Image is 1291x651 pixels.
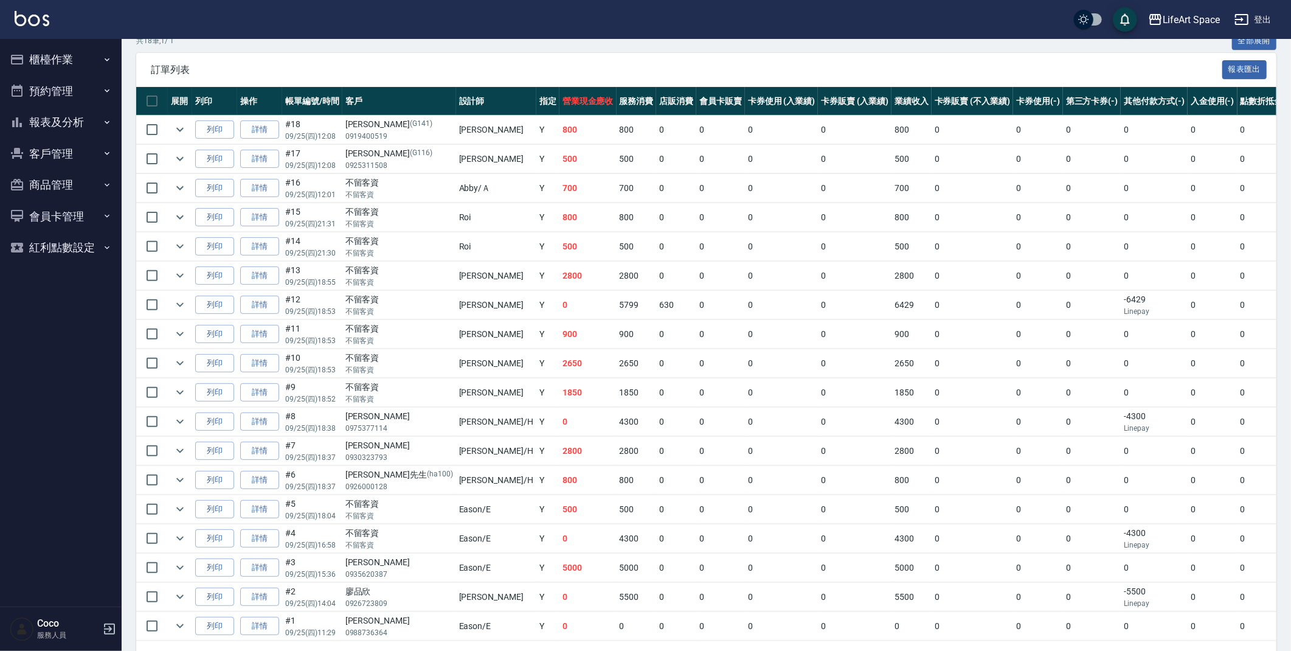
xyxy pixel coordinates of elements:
td: 0 [932,291,1013,319]
td: 2800 [559,262,617,290]
button: 全部展開 [1232,32,1277,50]
td: 500 [559,232,617,261]
td: 0 [745,174,819,203]
button: expand row [171,266,189,285]
button: 列印 [195,559,234,577]
td: 0 [1063,232,1121,261]
td: 5799 [617,291,657,319]
td: Y [536,174,559,203]
td: 0 [932,320,1013,349]
a: 詳情 [240,413,279,431]
td: 0 [696,262,745,290]
td: 0 [1121,174,1188,203]
div: 不留客資 [345,176,453,189]
button: 列印 [195,150,234,169]
td: 2650 [891,349,932,378]
button: expand row [171,237,189,256]
button: expand row [171,471,189,489]
td: 0 [1121,320,1188,349]
td: 0 [818,291,891,319]
button: expand row [171,588,189,606]
p: 09/25 (四) 12:01 [285,189,339,200]
button: 列印 [195,296,234,315]
div: 不留客資 [345,264,453,277]
a: 詳情 [240,383,279,402]
td: 0 [1188,378,1237,407]
td: 900 [891,320,932,349]
td: 0 [745,378,819,407]
td: 0 [656,116,696,144]
button: expand row [171,529,189,548]
p: 不留客資 [345,218,453,229]
a: 詳情 [240,471,279,490]
td: 0 [1063,291,1121,319]
button: expand row [171,383,189,402]
td: 0 [818,408,891,436]
td: 500 [617,232,657,261]
td: 0 [1121,116,1188,144]
button: expand row [171,296,189,314]
td: 800 [617,116,657,144]
p: 0925311508 [345,160,453,171]
td: 0 [932,116,1013,144]
td: #13 [282,262,342,290]
p: 09/25 (四) 18:53 [285,306,339,317]
td: 0 [932,174,1013,203]
td: 500 [617,145,657,173]
button: expand row [171,617,189,635]
td: 500 [559,145,617,173]
a: 詳情 [240,150,279,169]
button: 列印 [195,413,234,431]
a: 詳情 [240,559,279,577]
td: 0 [1013,203,1063,232]
td: 0 [1013,116,1063,144]
td: #16 [282,174,342,203]
td: 800 [559,203,617,232]
td: 0 [818,174,891,203]
td: Y [536,378,559,407]
td: 0 [932,232,1013,261]
td: 0 [745,320,819,349]
td: -6429 [1121,291,1188,319]
p: 09/25 (四) 18:52 [285,394,339,405]
button: 列印 [195,120,234,139]
td: 2800 [891,262,932,290]
td: 0 [1188,232,1237,261]
button: expand row [171,559,189,577]
td: Roi [456,203,536,232]
td: 700 [617,174,657,203]
p: 09/25 (四) 21:31 [285,218,339,229]
td: 0 [696,203,745,232]
td: 0 [1063,145,1121,173]
a: 詳情 [240,208,279,227]
div: [PERSON_NAME] [345,147,453,160]
td: 4300 [891,408,932,436]
p: 不留客資 [345,335,453,346]
td: 1850 [559,378,617,407]
p: 09/25 (四) 18:53 [285,335,339,346]
td: 500 [891,232,932,261]
a: 詳情 [240,529,279,548]
a: 詳情 [240,354,279,373]
td: 0 [656,145,696,173]
td: 0 [745,262,819,290]
td: 0 [1063,349,1121,378]
td: [PERSON_NAME] [456,116,536,144]
td: 0 [1188,203,1237,232]
th: 營業現金應收 [559,87,617,116]
td: 0 [656,349,696,378]
td: 2650 [617,349,657,378]
td: 0 [745,408,819,436]
td: 0 [1013,408,1063,436]
p: 不留客資 [345,248,453,259]
button: 櫃檯作業 [5,44,117,75]
td: Y [536,320,559,349]
th: 卡券販賣 (不入業績) [932,87,1013,116]
td: 1850 [891,378,932,407]
button: 列印 [195,179,234,198]
th: 店販消費 [656,87,696,116]
td: 0 [656,262,696,290]
td: 0 [818,320,891,349]
button: expand row [171,354,189,372]
td: 0 [745,116,819,144]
